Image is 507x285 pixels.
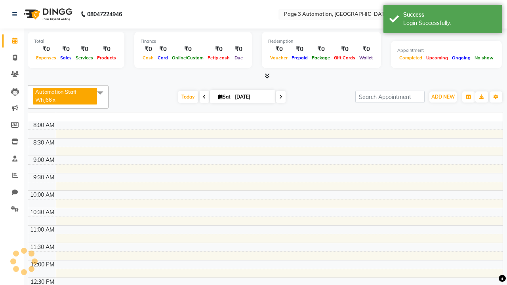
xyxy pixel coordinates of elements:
div: 12:00 PM [29,260,56,269]
span: Card [156,55,170,61]
span: Expenses [34,55,58,61]
div: Appointment [397,47,496,54]
div: ₹0 [357,45,375,54]
input: 2025-10-04 [233,91,272,103]
div: ₹0 [58,45,74,54]
div: ₹0 [74,45,95,54]
div: 9:30 AM [32,173,56,182]
div: ₹0 [156,45,170,54]
span: Package [310,55,332,61]
span: Completed [397,55,424,61]
a: x [52,97,55,103]
span: Wallet [357,55,375,61]
div: 11:00 AM [29,226,56,234]
div: Success [403,11,496,19]
div: ₹0 [141,45,156,54]
span: Services [74,55,95,61]
span: Today [178,91,198,103]
div: 8:30 AM [32,139,56,147]
div: Finance [141,38,246,45]
span: Due [233,55,245,61]
div: Redemption [268,38,375,45]
div: ₹0 [268,45,290,54]
div: ₹0 [170,45,206,54]
div: ₹0 [332,45,357,54]
span: Products [95,55,118,61]
div: ₹0 [206,45,232,54]
div: ₹0 [34,45,58,54]
div: ₹0 [290,45,310,54]
input: Search Appointment [355,91,425,103]
span: Upcoming [424,55,450,61]
img: logo [20,3,74,25]
span: Prepaid [290,55,310,61]
button: ADD NEW [429,91,457,103]
span: Sat [216,94,233,100]
span: Sales [58,55,74,61]
b: 08047224946 [87,3,122,25]
span: ADD NEW [431,94,455,100]
div: ₹0 [310,45,332,54]
div: 11:30 AM [29,243,56,251]
span: Online/Custom [170,55,206,61]
div: ₹0 [95,45,118,54]
span: Cash [141,55,156,61]
span: No show [473,55,496,61]
span: Voucher [268,55,290,61]
div: 9:00 AM [32,156,56,164]
div: 10:30 AM [29,208,56,217]
span: Automation Staff WhJ66 [35,89,76,103]
span: Gift Cards [332,55,357,61]
div: ₹0 [232,45,246,54]
div: 8:00 AM [32,121,56,129]
div: 10:00 AM [29,191,56,199]
span: Petty cash [206,55,232,61]
span: Ongoing [450,55,473,61]
div: Total [34,38,118,45]
div: Login Successfully. [403,19,496,27]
